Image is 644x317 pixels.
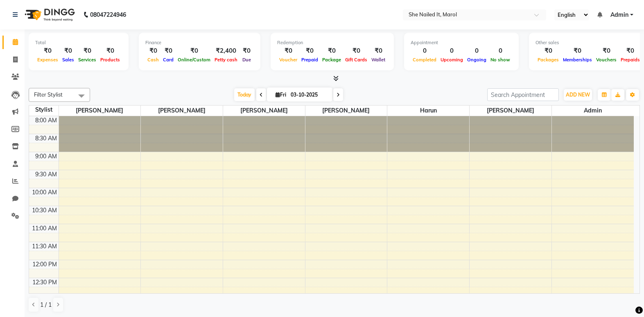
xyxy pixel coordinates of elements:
span: Today [234,88,255,101]
div: ₹0 [299,46,320,56]
div: 9:30 AM [34,170,59,179]
div: ₹0 [240,46,254,56]
div: 9:00 AM [34,152,59,161]
span: Cash [145,57,161,63]
span: Petty cash [212,57,240,63]
div: 12:30 PM [31,278,59,287]
span: Products [98,57,122,63]
div: ₹0 [320,46,343,56]
div: 10:00 AM [30,188,59,197]
span: [PERSON_NAME] [141,106,223,116]
span: Filter Stylist [34,91,63,98]
span: [PERSON_NAME] [470,106,551,116]
span: Card [161,57,176,63]
input: 2025-10-03 [288,89,329,101]
div: 0 [411,46,438,56]
span: Voucher [277,57,299,63]
span: Fri [273,92,288,98]
span: 1 / 1 [40,301,52,309]
span: Wallet [369,57,387,63]
span: ADD NEW [566,92,590,98]
span: Gift Cards [343,57,369,63]
div: Redemption [277,39,387,46]
div: 10:30 AM [30,206,59,215]
span: Upcoming [438,57,465,63]
span: No show [488,57,512,63]
div: 0 [438,46,465,56]
div: ₹0 [619,46,642,56]
b: 08047224946 [90,3,126,26]
div: ₹0 [98,46,122,56]
div: ₹0 [594,46,619,56]
span: Sales [60,57,76,63]
span: [PERSON_NAME] [305,106,387,116]
div: Appointment [411,39,512,46]
span: Vouchers [594,57,619,63]
div: ₹0 [343,46,369,56]
div: Total [35,39,122,46]
span: Memberships [561,57,594,63]
span: Due [240,57,253,63]
div: Finance [145,39,254,46]
div: ₹0 [176,46,212,56]
div: 11:30 AM [30,242,59,251]
div: ₹0 [35,46,60,56]
span: [PERSON_NAME] [223,106,305,116]
span: [PERSON_NAME] [59,106,141,116]
span: Harun [387,106,469,116]
span: Expenses [35,57,60,63]
div: 8:00 AM [34,116,59,125]
div: ₹0 [369,46,387,56]
div: 12:00 PM [31,260,59,269]
div: 11:00 AM [30,224,59,233]
img: logo [21,3,77,26]
div: Stylist [29,106,59,114]
div: ₹0 [277,46,299,56]
div: ₹0 [561,46,594,56]
span: Admin [552,106,634,116]
span: Completed [411,57,438,63]
div: ₹0 [536,46,561,56]
span: Admin [610,11,628,19]
div: ₹0 [145,46,161,56]
div: ₹2,400 [212,46,240,56]
span: Online/Custom [176,57,212,63]
button: ADD NEW [564,89,592,101]
span: Package [320,57,343,63]
div: 0 [465,46,488,56]
div: 8:30 AM [34,134,59,143]
div: ₹0 [60,46,76,56]
input: Search Appointment [487,88,559,101]
span: Services [76,57,98,63]
span: Ongoing [465,57,488,63]
div: ₹0 [76,46,98,56]
div: ₹0 [161,46,176,56]
span: Prepaid [299,57,320,63]
span: Packages [536,57,561,63]
span: Prepaids [619,57,642,63]
div: 0 [488,46,512,56]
